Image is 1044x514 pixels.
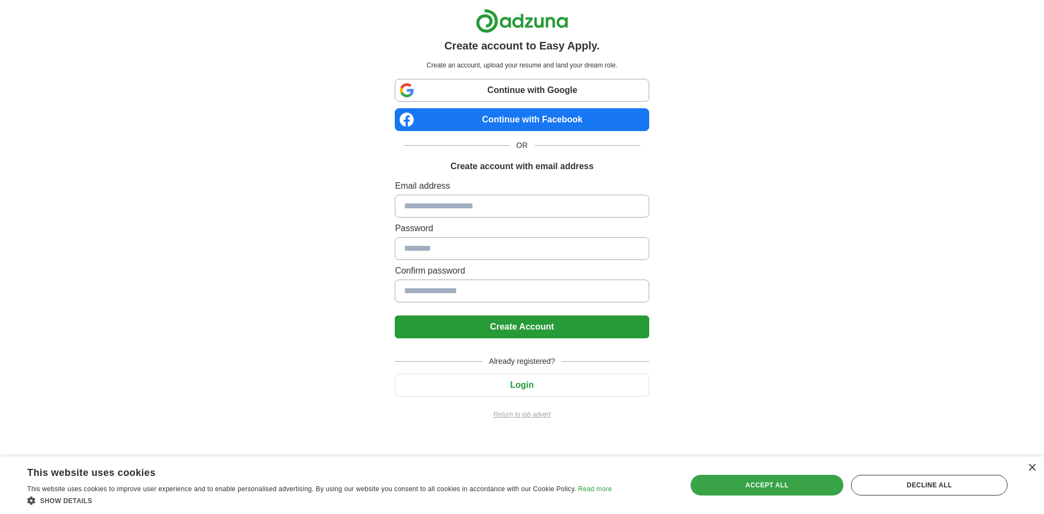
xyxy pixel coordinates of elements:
span: OR [510,140,535,151]
span: Show details [40,497,92,505]
h1: Create account with email address [450,160,593,173]
div: Show details [27,495,612,506]
label: Confirm password [395,264,649,277]
div: Decline all [851,475,1008,496]
a: Return to job advert [395,410,649,419]
label: Email address [395,179,649,193]
a: Continue with Google [395,79,649,102]
div: Close [1028,464,1036,472]
span: This website uses cookies to improve user experience and to enable personalised advertising. By u... [27,485,576,493]
button: Create Account [395,315,649,338]
button: Login [395,374,649,397]
a: Continue with Facebook [395,108,649,131]
p: Create an account, upload your resume and land your dream role. [397,60,647,70]
span: Already registered? [482,356,561,367]
a: Login [395,380,649,389]
div: Accept all [691,475,844,496]
div: This website uses cookies [27,463,585,479]
img: Adzuna logo [476,9,568,33]
a: Read more, opens a new window [578,485,612,493]
h1: Create account to Easy Apply. [444,38,600,54]
label: Password [395,222,649,235]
